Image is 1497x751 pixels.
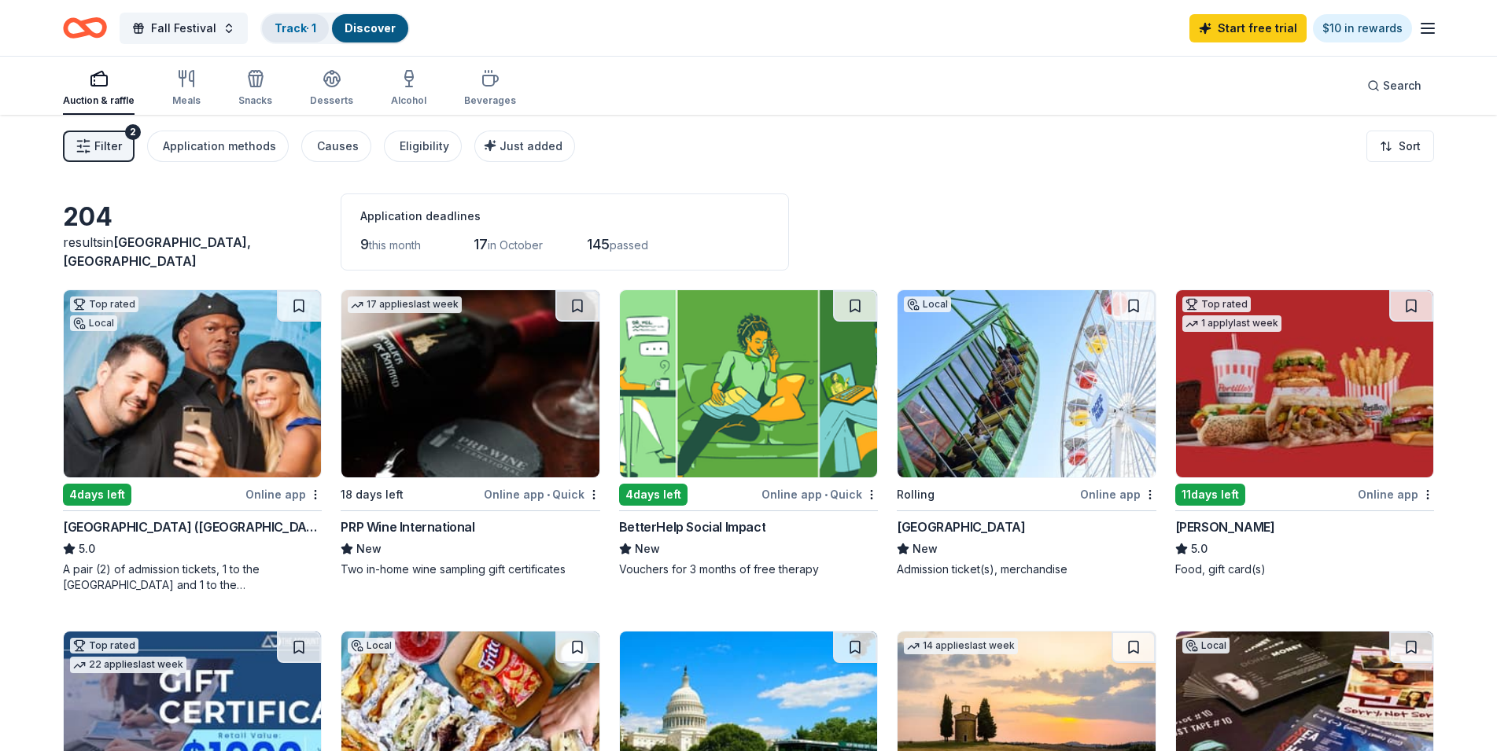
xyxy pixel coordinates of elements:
[897,289,1156,577] a: Image for Pacific ParkLocalRollingOnline app[GEOGRAPHIC_DATA]NewAdmission ticket(s), merchandise
[360,207,769,226] div: Application deadlines
[898,290,1155,477] img: Image for Pacific Park
[63,561,322,593] div: A pair (2) of admission tickets, 1 to the [GEOGRAPHIC_DATA] and 1 to the [GEOGRAPHIC_DATA]
[63,233,322,271] div: results
[619,517,765,536] div: BetterHelp Social Impact
[1383,76,1421,95] span: Search
[63,94,135,107] div: Auction & raffle
[619,289,878,577] a: Image for BetterHelp Social Impact4days leftOnline app•QuickBetterHelp Social ImpactNewVouchers f...
[464,94,516,107] div: Beverages
[587,236,610,252] span: 145
[464,63,516,115] button: Beverages
[63,289,322,593] a: Image for Hollywood Wax Museum (Hollywood)Top ratedLocal4days leftOnline app[GEOGRAPHIC_DATA] ([G...
[474,236,488,252] span: 17
[897,517,1025,536] div: [GEOGRAPHIC_DATA]
[360,236,369,252] span: 9
[620,290,877,477] img: Image for BetterHelp Social Impact
[610,238,648,252] span: passed
[63,131,135,162] button: Filter2
[1182,315,1281,332] div: 1 apply last week
[1366,131,1434,162] button: Sort
[897,561,1156,577] div: Admission ticket(s), merchandise
[245,484,322,504] div: Online app
[348,638,395,653] div: Local
[345,21,396,35] a: Discover
[1355,70,1434,101] button: Search
[260,13,410,44] button: Track· 1Discover
[635,539,660,558] span: New
[1176,290,1433,477] img: Image for Portillo's
[275,21,316,35] a: Track· 1
[1182,296,1251,312] div: Top rated
[120,13,248,44] button: Fall Festival
[400,137,449,156] div: Eligibility
[70,657,186,673] div: 22 applies last week
[341,485,404,504] div: 18 days left
[391,94,426,107] div: Alcohol
[147,131,289,162] button: Application methods
[1191,539,1208,558] span: 5.0
[94,137,122,156] span: Filter
[172,63,201,115] button: Meals
[151,19,216,38] span: Fall Festival
[1175,484,1245,506] div: 11 days left
[384,131,462,162] button: Eligibility
[310,63,353,115] button: Desserts
[125,124,141,140] div: 2
[63,201,322,233] div: 204
[63,9,107,46] a: Home
[348,296,462,313] div: 17 applies last week
[500,139,562,153] span: Just added
[904,638,1018,654] div: 14 applies last week
[63,517,322,536] div: [GEOGRAPHIC_DATA] ([GEOGRAPHIC_DATA])
[391,63,426,115] button: Alcohol
[301,131,371,162] button: Causes
[63,234,251,269] span: in
[356,539,382,558] span: New
[913,539,938,558] span: New
[1189,14,1307,42] a: Start free trial
[369,238,421,252] span: this month
[761,484,878,504] div: Online app Quick
[163,137,276,156] div: Application methods
[824,488,828,501] span: •
[341,289,599,577] a: Image for PRP Wine International17 applieslast week18 days leftOnline app•QuickPRP Wine Internati...
[1175,289,1434,577] a: Image for Portillo'sTop rated1 applylast week11days leftOnline app[PERSON_NAME]5.0Food, gift card(s)
[70,296,138,312] div: Top rated
[79,539,95,558] span: 5.0
[63,484,131,506] div: 4 days left
[619,561,878,577] div: Vouchers for 3 months of free therapy
[238,94,272,107] div: Snacks
[904,296,951,312] div: Local
[1080,484,1156,504] div: Online app
[63,234,251,269] span: [GEOGRAPHIC_DATA], [GEOGRAPHIC_DATA]
[317,137,359,156] div: Causes
[1313,14,1412,42] a: $10 in rewards
[310,94,353,107] div: Desserts
[1182,638,1230,653] div: Local
[341,290,599,477] img: Image for PRP Wine International
[1175,561,1434,577] div: Food, gift card(s)
[897,485,935,504] div: Rolling
[1358,484,1434,504] div: Online app
[341,561,599,577] div: Two in-home wine sampling gift certificates
[1399,137,1421,156] span: Sort
[341,517,474,536] div: PRP Wine International
[547,488,550,501] span: •
[1175,517,1275,536] div: [PERSON_NAME]
[484,484,600,504] div: Online app Quick
[172,94,201,107] div: Meals
[63,63,135,115] button: Auction & raffle
[488,238,543,252] span: in October
[64,290,321,477] img: Image for Hollywood Wax Museum (Hollywood)
[238,63,272,115] button: Snacks
[70,638,138,653] div: Top rated
[619,484,688,506] div: 4 days left
[474,131,575,162] button: Just added
[70,315,117,331] div: Local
